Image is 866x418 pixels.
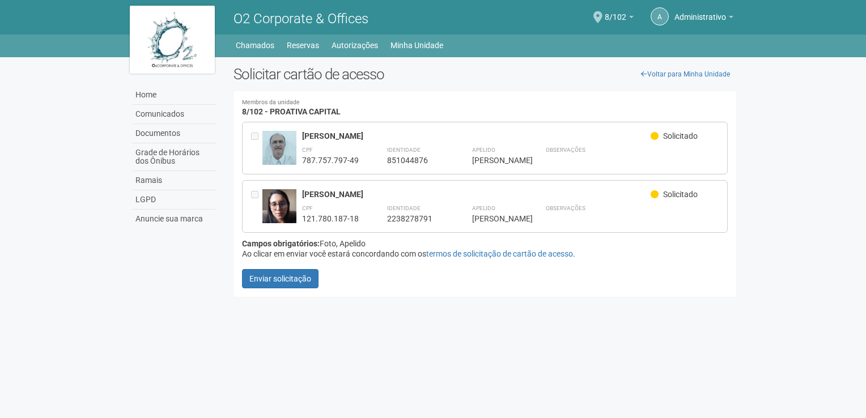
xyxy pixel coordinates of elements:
div: 121.780.187-18 [302,214,359,224]
div: Entre em contato com a Aministração para solicitar o cancelamento ou 2a via [251,189,262,224]
span: O2 Corporate & Offices [234,11,368,27]
strong: Apelido [472,147,495,153]
div: [PERSON_NAME] [302,189,651,199]
strong: CPF [302,205,313,211]
div: Entre em contato com a Aministração para solicitar o cancelamento ou 2a via [251,131,262,165]
div: [PERSON_NAME] [302,131,651,141]
img: logo.jpg [130,6,215,74]
div: [PERSON_NAME] [472,214,517,224]
button: Enviar solicitação [242,269,319,288]
span: 8/102 [605,2,626,22]
h2: Solicitar cartão de acesso [234,66,736,83]
a: Home [133,86,216,105]
span: Solicitado [663,131,698,140]
a: Comunicados [133,105,216,124]
a: Anuncie sua marca [133,210,216,228]
a: LGPD [133,190,216,210]
h4: 8/102 - PROATIVA CAPITAL [242,100,728,116]
div: [PERSON_NAME] [472,155,517,165]
small: Membros da unidade [242,100,728,106]
span: Administrativo [674,2,726,22]
span: Solicitado [663,190,698,199]
a: Documentos [133,124,216,143]
strong: Observações [546,205,585,211]
div: Foto, Apelido [242,238,728,249]
a: A [651,7,669,25]
a: Autorizações [332,37,378,53]
a: Reservas [287,37,319,53]
a: Ramais [133,171,216,190]
div: 2238278791 [387,214,444,224]
div: 787.757.797-49 [302,155,359,165]
div: 851044876 [387,155,444,165]
strong: CPF [302,147,313,153]
a: Voltar para Minha Unidade [635,66,736,83]
a: Chamados [236,37,274,53]
strong: Identidade [387,147,421,153]
a: Administrativo [674,14,733,23]
a: Minha Unidade [390,37,443,53]
img: user.jpg [262,131,296,167]
strong: Identidade [387,205,421,211]
strong: Observações [546,147,585,153]
a: 8/102 [605,14,634,23]
img: user.jpg [262,189,296,235]
a: Grade de Horários dos Ônibus [133,143,216,171]
a: termos de solicitação de cartão de acesso [426,249,573,258]
strong: Apelido [472,205,495,211]
strong: Campos obrigatórios: [242,239,320,248]
div: Ao clicar em enviar você estará concordando com os . [242,249,728,259]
